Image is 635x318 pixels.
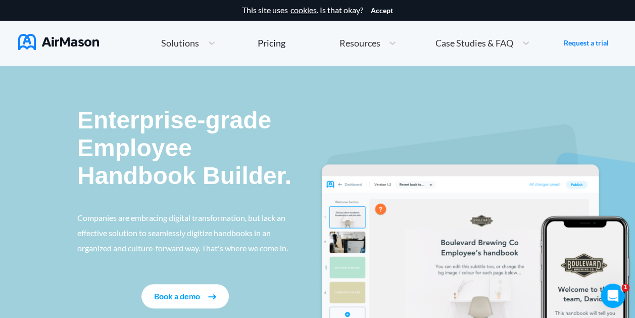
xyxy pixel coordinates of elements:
[339,38,380,48] span: Resources
[18,34,99,50] img: AirMason Logo
[77,210,294,256] p: Companies are embracing digital transformation, but lack an effective solution to seamlessly digi...
[621,284,629,292] span: 1
[371,7,393,15] button: Accept cookies
[290,6,317,15] a: cookies
[564,38,609,48] a: Request a trial
[77,106,294,190] p: Enterprise-grade Employee Handbook Builder.
[258,34,285,52] a: Pricing
[141,284,229,308] button: Book a demo
[258,38,285,48] div: Pricing
[161,38,199,48] span: Solutions
[601,284,625,308] iframe: Intercom live chat
[435,38,513,48] span: Case Studies & FAQ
